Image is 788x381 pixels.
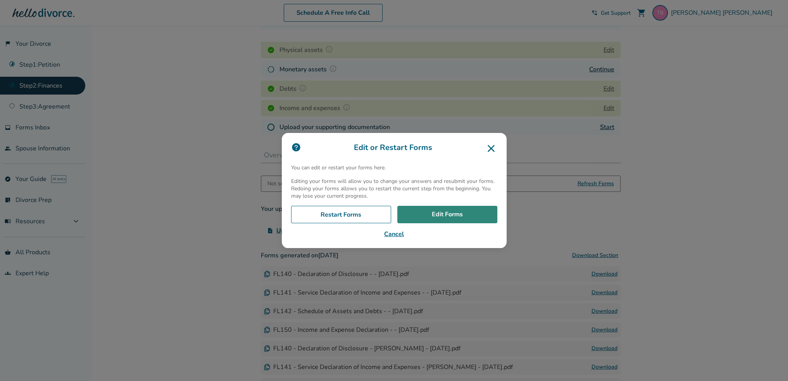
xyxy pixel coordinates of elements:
button: Cancel [291,229,497,239]
a: Edit Forms [397,206,497,224]
p: You can edit or restart your forms here. [291,164,497,171]
img: icon [291,142,301,152]
a: Restart Forms [291,206,391,224]
p: Editing your forms will allow you to change your answers and resubmit your forms. Redoing your fo... [291,178,497,200]
h3: Edit or Restart Forms [291,142,497,155]
iframe: Chat Widget [614,69,788,381]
